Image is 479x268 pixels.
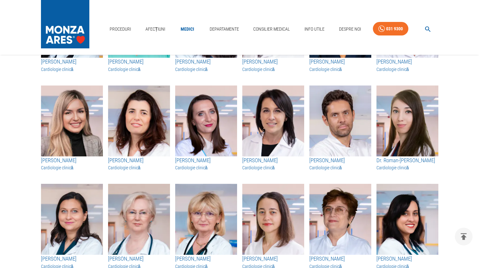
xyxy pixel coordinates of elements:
[242,58,304,66] h3: [PERSON_NAME]
[41,58,103,66] h3: [PERSON_NAME]
[175,164,237,171] h3: Cardiologie clinică
[455,228,473,245] button: delete
[309,85,371,156] img: Dr. Alexandru Deaconu
[175,66,237,73] h3: Cardiologie clinică
[108,156,170,165] h3: [PERSON_NAME]
[108,255,170,263] h3: [PERSON_NAME]
[376,58,438,66] h3: [PERSON_NAME]
[309,66,371,73] h3: Cardiologie clinică
[108,184,170,255] img: Dr. Dana Constantinescu
[376,156,438,171] a: Dr. Roman-[PERSON_NAME]Cardiologie clinică
[242,156,304,165] h3: [PERSON_NAME]
[41,58,103,73] a: [PERSON_NAME]Cardiologie clinică
[242,255,304,263] h3: [PERSON_NAME]
[143,23,168,36] a: Afecțiuni
[41,85,103,156] img: Dr. Raluca Tomoaia
[108,164,170,171] h3: Cardiologie clinică
[242,156,304,171] a: [PERSON_NAME]Cardiologie clinică
[107,23,134,36] a: Proceduri
[309,184,371,255] img: Dr. Liliana Protopopescu
[373,22,408,36] a: 031 9300
[242,164,304,171] h3: Cardiologie clinică
[41,164,103,171] h3: Cardiologie clinică
[309,58,371,73] a: [PERSON_NAME]Cardiologie clinică
[386,25,403,33] div: 031 9300
[376,164,438,171] h3: Cardiologie clinică
[242,58,304,73] a: [PERSON_NAME]Cardiologie clinică
[108,156,170,171] a: [PERSON_NAME]Cardiologie clinică
[175,184,237,255] img: Dr. Carmen Roxana Ionașcu-Fometescu
[309,255,371,263] h3: [PERSON_NAME]
[242,66,304,73] h3: Cardiologie clinică
[309,164,371,171] h3: Cardiologie clinică
[207,23,242,36] a: Departamente
[336,23,364,36] a: Despre Noi
[175,58,237,73] a: [PERSON_NAME]Cardiologie clinică
[175,255,237,263] h3: [PERSON_NAME]
[309,58,371,66] h3: [PERSON_NAME]
[175,85,237,156] img: Dr. Crina Rădulescu
[376,85,438,156] img: Dr. Roman-Pepine Diana
[41,156,103,171] a: [PERSON_NAME]Cardiologie clinică
[376,66,438,73] h3: Cardiologie clinică
[175,58,237,66] h3: [PERSON_NAME]
[41,66,103,73] h3: Cardiologie clinică
[302,23,327,36] a: Info Utile
[242,85,304,156] img: Dr. Adina Roșu
[108,85,170,156] img: Dr. Isabella Mihalcea
[175,156,237,171] a: [PERSON_NAME]Cardiologie clinică
[41,184,103,255] img: Dr. Maria Greavu
[108,58,170,66] h3: [PERSON_NAME]
[376,156,438,165] h3: Dr. Roman-[PERSON_NAME]
[41,255,103,263] h3: [PERSON_NAME]
[108,66,170,73] h3: Cardiologie clinică
[376,58,438,73] a: [PERSON_NAME]Cardiologie clinică
[376,255,438,263] h3: [PERSON_NAME]
[175,156,237,165] h3: [PERSON_NAME]
[376,184,438,255] img: Dr. Irina Istrate
[108,58,170,73] a: [PERSON_NAME]Cardiologie clinică
[309,156,371,165] h3: [PERSON_NAME]
[177,23,198,36] a: Medici
[251,23,293,36] a: Consilier Medical
[41,156,103,165] h3: [PERSON_NAME]
[309,156,371,171] a: [PERSON_NAME]Cardiologie clinică
[242,184,304,255] img: Dr. Angela Georgescu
